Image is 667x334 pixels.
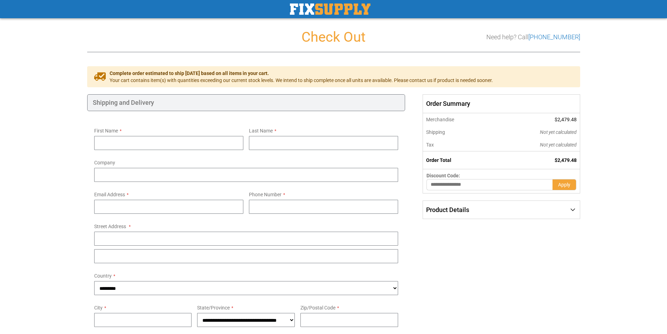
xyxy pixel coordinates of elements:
[197,305,230,311] span: State/Province
[540,129,577,135] span: Not yet calculated
[94,192,125,197] span: Email Address
[426,173,460,178] span: Discount Code:
[423,138,493,151] th: Tax
[558,182,570,188] span: Apply
[555,117,577,122] span: $2,479.48
[290,4,370,15] img: Fix Industrial Supply
[540,142,577,148] span: Not yet calculated
[555,157,577,163] span: $2,479.48
[94,128,118,134] span: First Name
[249,192,282,197] span: Phone Number
[423,94,580,113] span: Order Summary
[110,70,493,77] span: Complete order estimated to ship [DATE] based on all items in your cart.
[426,157,451,163] strong: Order Total
[528,33,580,41] a: [PHONE_NUMBER]
[94,305,103,311] span: City
[300,305,335,311] span: Zip/Postal Code
[423,113,493,126] th: Merchandise
[553,179,576,190] button: Apply
[87,94,405,111] div: Shipping and Delivery
[94,160,115,165] span: Company
[87,29,580,45] h1: Check Out
[249,128,273,134] span: Last Name
[486,34,580,41] h3: Need help? Call
[426,206,469,213] span: Product Details
[426,129,445,135] span: Shipping
[94,273,112,279] span: Country
[94,224,126,229] span: Street Address
[110,77,493,84] span: Your cart contains item(s) with quantities exceeding our current stock levels. We intend to ship ...
[290,4,370,15] a: store logo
